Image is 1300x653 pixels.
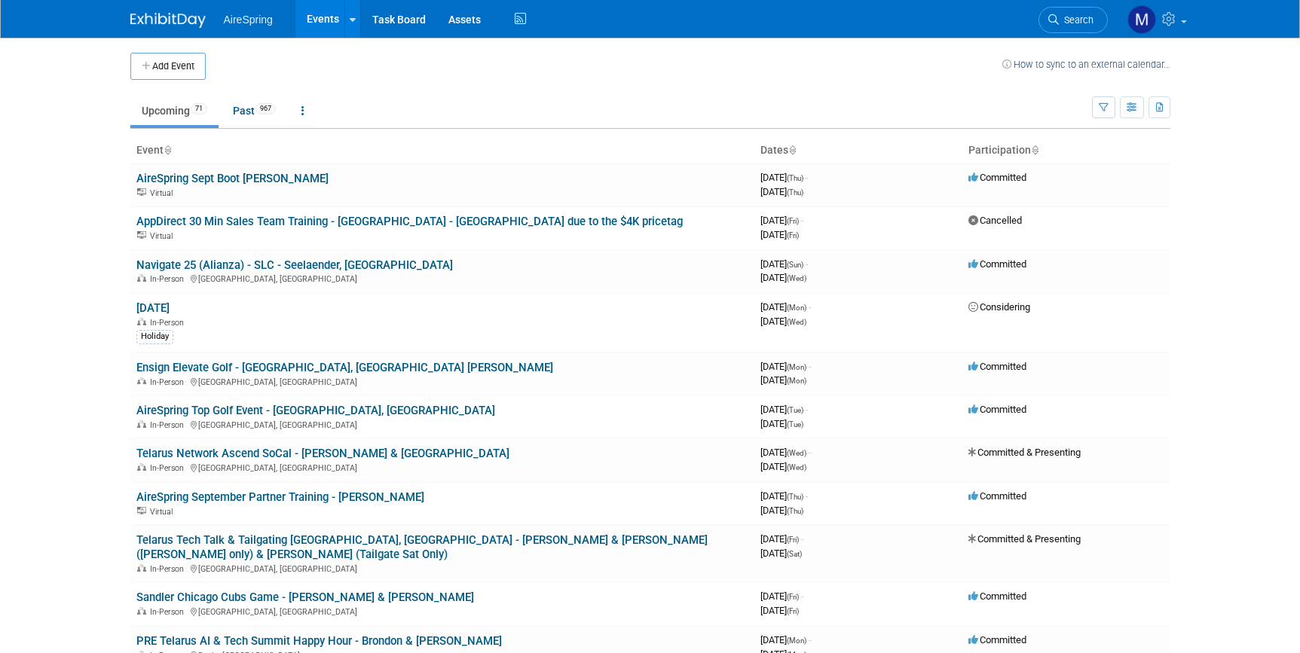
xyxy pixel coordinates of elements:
span: [DATE] [760,634,811,645]
a: Search [1038,7,1108,33]
a: Sort by Start Date [788,144,796,156]
button: Add Event [130,53,206,80]
span: (Thu) [787,188,803,197]
span: [DATE] [760,605,799,616]
span: AireSpring [224,14,273,26]
span: [DATE] [760,374,806,386]
span: - [801,533,803,545]
a: Past967 [222,96,287,125]
span: [DATE] [760,186,803,197]
span: Search [1059,14,1094,26]
a: Sort by Event Name [164,144,171,156]
span: - [806,258,808,270]
span: Committed [968,404,1026,415]
div: [GEOGRAPHIC_DATA], [GEOGRAPHIC_DATA] [136,605,748,617]
span: (Thu) [787,507,803,515]
img: Virtual Event [137,507,146,514]
img: Mariana Bolanos [1127,5,1156,34]
span: (Thu) [787,493,803,501]
th: Dates [754,138,962,163]
span: (Sat) [787,550,802,558]
span: (Mon) [787,377,806,385]
span: In-Person [150,377,188,387]
span: In-Person [150,607,188,617]
span: (Fri) [787,231,799,240]
span: [DATE] [760,505,803,516]
img: In-Person Event [137,607,146,615]
span: [DATE] [760,461,806,472]
span: Committed [968,634,1026,645]
div: [GEOGRAPHIC_DATA], [GEOGRAPHIC_DATA] [136,562,748,574]
a: AireSpring September Partner Training - [PERSON_NAME] [136,490,424,504]
span: Committed & Presenting [968,447,1081,458]
span: - [809,634,811,645]
span: (Fri) [787,593,799,601]
a: PRE Telarus AI & Tech Summit Happy Hour - Brondon & [PERSON_NAME] [136,634,502,648]
a: Sort by Participation Type [1031,144,1038,156]
div: Holiday [136,330,173,343]
span: [DATE] [760,490,808,502]
span: (Wed) [787,318,806,326]
span: [DATE] [760,404,808,415]
img: In-Person Event [137,463,146,471]
a: AppDirect 30 Min Sales Team Training - [GEOGRAPHIC_DATA] - [GEOGRAPHIC_DATA] due to the $4K pricetag [136,215,683,228]
span: [DATE] [760,418,803,429]
span: Committed [968,172,1026,183]
div: [GEOGRAPHIC_DATA], [GEOGRAPHIC_DATA] [136,418,748,430]
img: ExhibitDay [130,13,206,28]
span: - [809,361,811,372]
span: (Fri) [787,536,799,544]
span: Considering [968,301,1030,313]
span: [DATE] [760,229,799,240]
span: [DATE] [760,258,808,270]
span: - [809,301,811,313]
span: Committed & Presenting [968,533,1081,545]
span: Committed [968,258,1026,270]
span: (Mon) [787,363,806,371]
span: In-Person [150,564,188,574]
a: Navigate 25 (Alianza) - SLC - Seelaender, [GEOGRAPHIC_DATA] [136,258,453,272]
a: Upcoming71 [130,96,219,125]
a: Ensign Elevate Golf - [GEOGRAPHIC_DATA], [GEOGRAPHIC_DATA] [PERSON_NAME] [136,361,553,374]
span: Committed [968,361,1026,372]
span: (Tue) [787,420,803,429]
span: Cancelled [968,215,1022,226]
span: [DATE] [760,533,803,545]
img: Virtual Event [137,231,146,239]
span: In-Person [150,274,188,284]
span: [DATE] [760,316,806,327]
th: Participation [962,138,1170,163]
span: (Mon) [787,636,806,645]
img: Virtual Event [137,188,146,196]
span: - [806,172,808,183]
img: In-Person Event [137,420,146,428]
span: [DATE] [760,361,811,372]
span: [DATE] [760,447,811,458]
img: In-Person Event [137,318,146,325]
span: - [809,447,811,458]
span: [DATE] [760,172,808,183]
span: Virtual [150,188,177,198]
span: In-Person [150,463,188,473]
span: - [801,590,803,602]
span: [DATE] [760,272,806,283]
a: Telarus Network Ascend SoCal - [PERSON_NAME] & [GEOGRAPHIC_DATA] [136,447,509,460]
span: - [806,490,808,502]
span: [DATE] [760,548,802,559]
a: AireSpring Sept Boot [PERSON_NAME] [136,172,329,185]
div: [GEOGRAPHIC_DATA], [GEOGRAPHIC_DATA] [136,272,748,284]
span: In-Person [150,420,188,430]
span: 967 [255,103,276,114]
a: [DATE] [136,301,170,315]
span: (Mon) [787,304,806,312]
span: In-Person [150,318,188,328]
img: In-Person Event [137,274,146,282]
span: (Wed) [787,463,806,471]
span: [DATE] [760,215,803,226]
span: 71 [191,103,207,114]
span: (Sun) [787,261,803,269]
img: In-Person Event [137,377,146,385]
a: AireSpring Top Golf Event - [GEOGRAPHIC_DATA], [GEOGRAPHIC_DATA] [136,404,495,417]
span: (Thu) [787,174,803,182]
span: (Wed) [787,449,806,457]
